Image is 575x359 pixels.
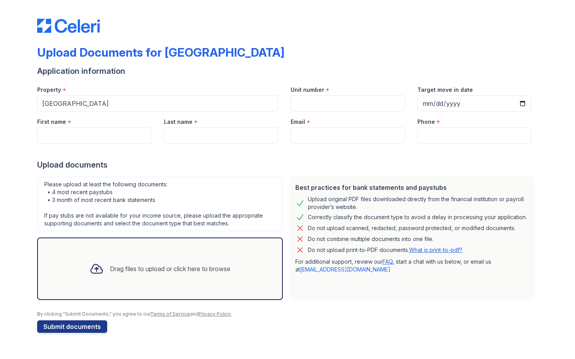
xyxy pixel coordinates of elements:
div: Do not upload scanned, redacted, password protected, or modified documents. [308,223,516,233]
label: Email [291,118,305,126]
label: Unit number [291,86,324,94]
label: Last name [164,118,192,126]
label: Target move in date [417,86,473,94]
a: What is print-to-pdf? [409,246,462,253]
div: Do not combine multiple documents into one file. [308,234,433,244]
div: Upload original PDF files downloaded directly from the financial institution or payroll provider’... [308,195,528,211]
div: Drag files to upload or click here to browse [110,264,230,273]
label: Property [37,86,61,94]
a: [EMAIL_ADDRESS][DOMAIN_NAME] [300,266,390,273]
a: Privacy Policy. [199,311,232,317]
div: Application information [37,66,538,77]
p: For additional support, review our , start a chat with us below, or email us at [295,258,528,273]
p: Do not upload print-to-PDF documents. [308,246,462,254]
div: By clicking "Submit Documents," you agree to our and [37,311,538,317]
div: Upload Documents for [GEOGRAPHIC_DATA] [37,45,284,59]
div: Please upload at least the following documents: • 4 most recent paystubs • 3 month of most recent... [37,177,283,231]
label: First name [37,118,66,126]
img: CE_Logo_Blue-a8612792a0a2168367f1c8372b55b34899dd931a85d93a1a3d3e32e68fde9ad4.png [37,19,100,33]
div: Correctly classify the document type to avoid a delay in processing your application. [308,213,527,222]
div: Upload documents [37,159,538,170]
label: Phone [417,118,435,126]
div: Best practices for bank statements and paystubs [295,183,528,192]
a: FAQ [383,258,393,265]
button: Submit documents [37,320,107,333]
a: Terms of Service [150,311,190,317]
